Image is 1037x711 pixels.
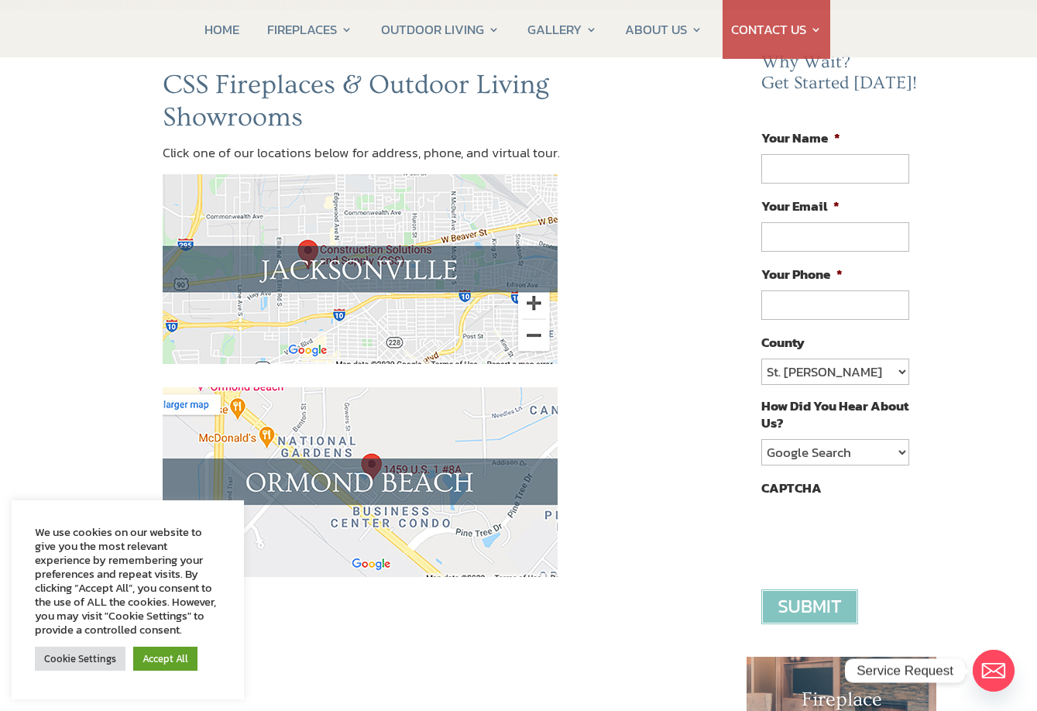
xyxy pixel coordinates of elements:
[163,349,558,369] a: CSS Fireplaces & Outdoor Living (Formerly Construction Solutions & Supply) Jacksonville showroom
[163,174,558,364] img: map_jax
[163,69,660,142] h1: CSS Fireplaces & Outdoor Living Showrooms
[973,650,1015,692] a: Email
[163,142,660,164] p: Click one of our locations below for address, phone, and virtual tour.
[35,647,125,671] a: Cookie Settings
[761,334,805,351] label: County
[761,397,908,431] label: How Did You Hear About Us?
[35,525,221,637] div: We use cookies on our website to give you the most relevant experience by remembering your prefer...
[163,387,558,577] img: map_ormond
[761,589,858,624] input: Submit
[163,562,558,582] a: CSS Fireplaces & Outdoor Living Ormond Beach
[761,504,997,565] iframe: reCAPTCHA
[761,197,840,215] label: Your Email
[761,129,840,146] label: Your Name
[133,647,197,671] a: Accept All
[761,479,822,496] label: CAPTCHA
[761,52,921,102] h2: Why Wait? Get Started [DATE]!
[761,266,843,283] label: Your Phone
